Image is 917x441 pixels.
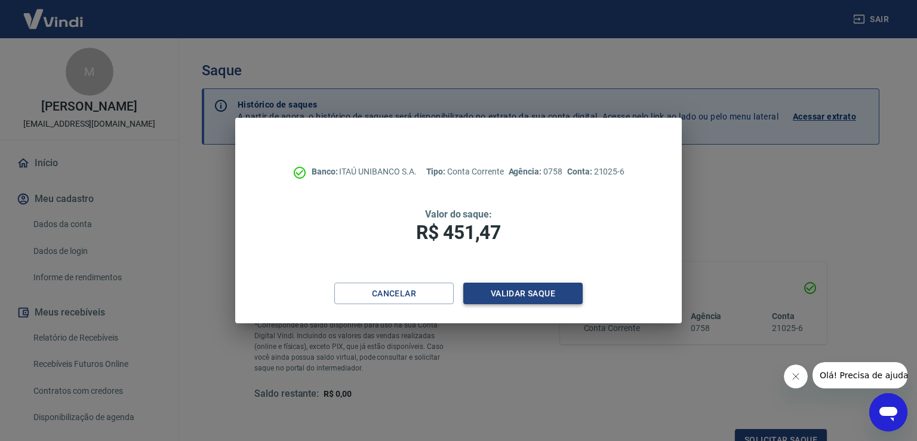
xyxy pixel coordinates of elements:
button: Cancelar [334,283,454,305]
p: 21025-6 [567,166,624,178]
button: Validar saque [463,283,583,305]
p: Conta Corrente [426,166,504,178]
p: 0758 [509,166,562,178]
iframe: Mensagem da empresa [813,362,907,388]
iframe: Fechar mensagem [784,365,808,388]
span: Banco: [312,167,340,176]
span: Agência: [509,167,544,176]
iframe: Botão para abrir a janela de mensagens [869,393,907,431]
p: ITAÚ UNIBANCO S.A. [312,166,417,178]
span: Conta: [567,167,594,176]
span: Tipo: [426,167,448,176]
span: Valor do saque: [425,209,492,220]
span: R$ 451,47 [416,221,501,244]
span: Olá! Precisa de ajuda? [7,8,100,18]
